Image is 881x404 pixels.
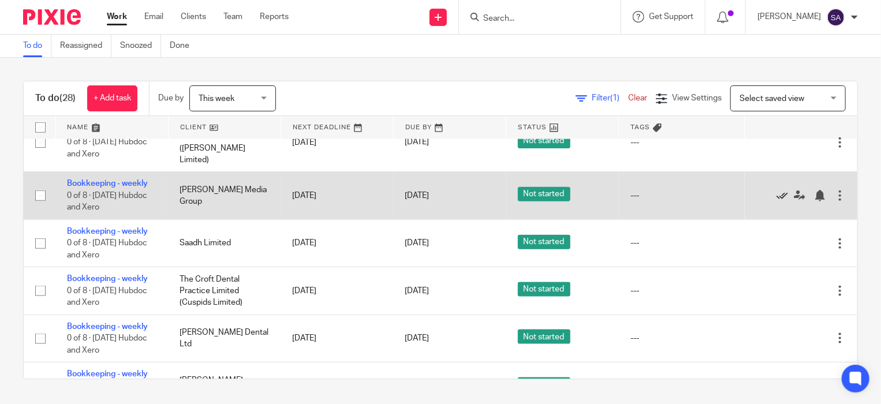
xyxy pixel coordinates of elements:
[60,35,111,57] a: Reassigned
[87,85,137,111] a: + Add task
[181,11,206,23] a: Clients
[630,137,733,148] div: ---
[168,113,281,172] td: [PERSON_NAME] Court Dental Practice ([PERSON_NAME] Limited)
[827,8,845,27] img: svg%3E
[281,267,393,315] td: [DATE]
[518,187,570,201] span: Not started
[405,287,429,295] span: [DATE]
[405,139,429,147] span: [DATE]
[628,94,647,102] a: Clear
[223,11,242,23] a: Team
[67,334,147,354] span: 0 of 8 · [DATE] Hubdoc and Xero
[120,35,161,57] a: Snoozed
[67,287,147,307] span: 0 of 8 · [DATE] Hubdoc and Xero
[518,134,570,148] span: Not started
[405,239,429,247] span: [DATE]
[281,219,393,267] td: [DATE]
[59,93,76,103] span: (28)
[518,330,570,344] span: Not started
[168,219,281,267] td: Saadh Limited
[281,315,393,362] td: [DATE]
[649,13,693,21] span: Get Support
[67,227,148,235] a: Bookkeeping - weekly
[67,192,147,212] span: 0 of 8 · [DATE] Hubdoc and Xero
[405,192,429,200] span: [DATE]
[67,323,148,331] a: Bookkeeping - weekly
[592,94,628,102] span: Filter
[630,332,733,344] div: ---
[518,282,570,297] span: Not started
[158,92,184,104] p: Due by
[610,94,619,102] span: (1)
[482,14,586,24] input: Search
[67,239,147,259] span: 0 of 8 · [DATE] Hubdoc and Xero
[630,190,733,201] div: ---
[107,11,127,23] a: Work
[199,95,234,103] span: This week
[777,190,794,201] a: Mark as done
[67,179,148,188] a: Bookkeeping - weekly
[405,334,429,342] span: [DATE]
[23,35,51,57] a: To do
[281,172,393,219] td: [DATE]
[67,370,148,378] a: Bookkeeping - weekly
[630,285,733,297] div: ---
[144,11,163,23] a: Email
[630,124,650,130] span: Tags
[518,377,570,392] span: Not started
[740,95,804,103] span: Select saved view
[170,35,198,57] a: Done
[168,315,281,362] td: [PERSON_NAME] Dental Ltd
[260,11,289,23] a: Reports
[630,237,733,249] div: ---
[23,9,81,25] img: Pixie
[67,275,148,283] a: Bookkeeping - weekly
[281,113,393,172] td: [DATE]
[168,267,281,315] td: The Croft Dental Practice Limited (Cuspids Limited)
[757,11,821,23] p: [PERSON_NAME]
[168,172,281,219] td: [PERSON_NAME] Media Group
[672,94,722,102] span: View Settings
[518,235,570,249] span: Not started
[35,92,76,104] h1: To do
